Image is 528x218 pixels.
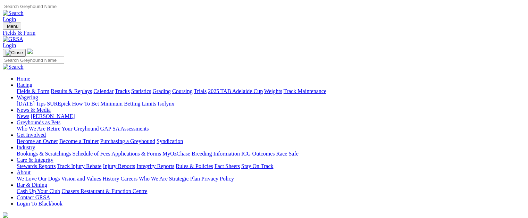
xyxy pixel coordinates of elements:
a: Vision and Values [61,176,101,182]
a: Statistics [131,88,151,94]
a: Injury Reports [103,163,135,169]
a: Integrity Reports [136,163,174,169]
a: Privacy Policy [201,176,234,182]
a: Racing [17,82,32,88]
div: Bar & Dining [17,188,525,194]
a: Strategic Plan [169,176,200,182]
a: About [17,169,31,175]
a: Get Involved [17,132,46,138]
div: Industry [17,151,525,157]
img: logo-grsa-white.png [3,212,8,218]
a: Retire Your Greyhound [47,126,99,132]
a: [PERSON_NAME] [31,113,75,119]
a: Greyhounds as Pets [17,119,60,125]
a: Syndication [157,138,183,144]
a: Purchasing a Greyhound [100,138,155,144]
button: Toggle navigation [3,23,21,30]
a: Chasers Restaurant & Function Centre [61,188,147,194]
a: Careers [120,176,137,182]
img: GRSA [3,36,23,42]
a: Cash Up Your Club [17,188,60,194]
a: Home [17,76,30,82]
div: Care & Integrity [17,163,525,169]
a: Wagering [17,94,38,100]
div: Wagering [17,101,525,107]
a: Who We Are [139,176,168,182]
a: Bookings & Scratchings [17,151,71,157]
a: 2025 TAB Adelaide Cup [208,88,263,94]
a: Contact GRSA [17,194,50,200]
img: Search [3,64,24,70]
div: Racing [17,88,525,94]
a: GAP SA Assessments [100,126,149,132]
button: Toggle navigation [3,49,26,57]
img: Close [6,50,23,56]
a: Breeding Information [192,151,240,157]
a: Tracks [115,88,130,94]
div: About [17,176,525,182]
a: Fields & Form [17,88,49,94]
a: Weights [264,88,282,94]
a: Fields & Form [3,30,525,36]
a: Rules & Policies [176,163,213,169]
a: Industry [17,144,35,150]
a: Track Injury Rebate [57,163,101,169]
a: Login To Blackbook [17,201,62,207]
img: Search [3,10,24,16]
a: We Love Our Dogs [17,176,60,182]
a: Applications & Forms [111,151,161,157]
a: Login [3,16,16,22]
a: Track Maintenance [284,88,326,94]
a: Become a Trainer [59,138,99,144]
a: Bar & Dining [17,182,47,188]
a: Calendar [93,88,114,94]
a: Results & Replays [51,88,92,94]
input: Search [3,3,64,10]
a: Login [3,42,16,48]
a: ICG Outcomes [241,151,275,157]
a: Schedule of Fees [72,151,110,157]
input: Search [3,57,64,64]
a: History [102,176,119,182]
a: MyOzChase [162,151,190,157]
a: [DATE] Tips [17,101,45,107]
a: SUREpick [47,101,70,107]
a: News & Media [17,107,51,113]
a: Grading [153,88,171,94]
span: Menu [7,24,18,29]
a: How To Bet [72,101,99,107]
div: Get Involved [17,138,525,144]
a: Care & Integrity [17,157,53,163]
a: Stewards Reports [17,163,56,169]
a: Stay On Track [241,163,273,169]
a: Coursing [172,88,193,94]
a: Isolynx [158,101,174,107]
a: Become an Owner [17,138,58,144]
a: Minimum Betting Limits [100,101,156,107]
a: News [17,113,29,119]
a: Who We Are [17,126,45,132]
a: Fact Sheets [215,163,240,169]
div: Greyhounds as Pets [17,126,525,132]
img: logo-grsa-white.png [27,49,33,54]
div: News & Media [17,113,525,119]
a: Race Safe [276,151,298,157]
a: Trials [194,88,207,94]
